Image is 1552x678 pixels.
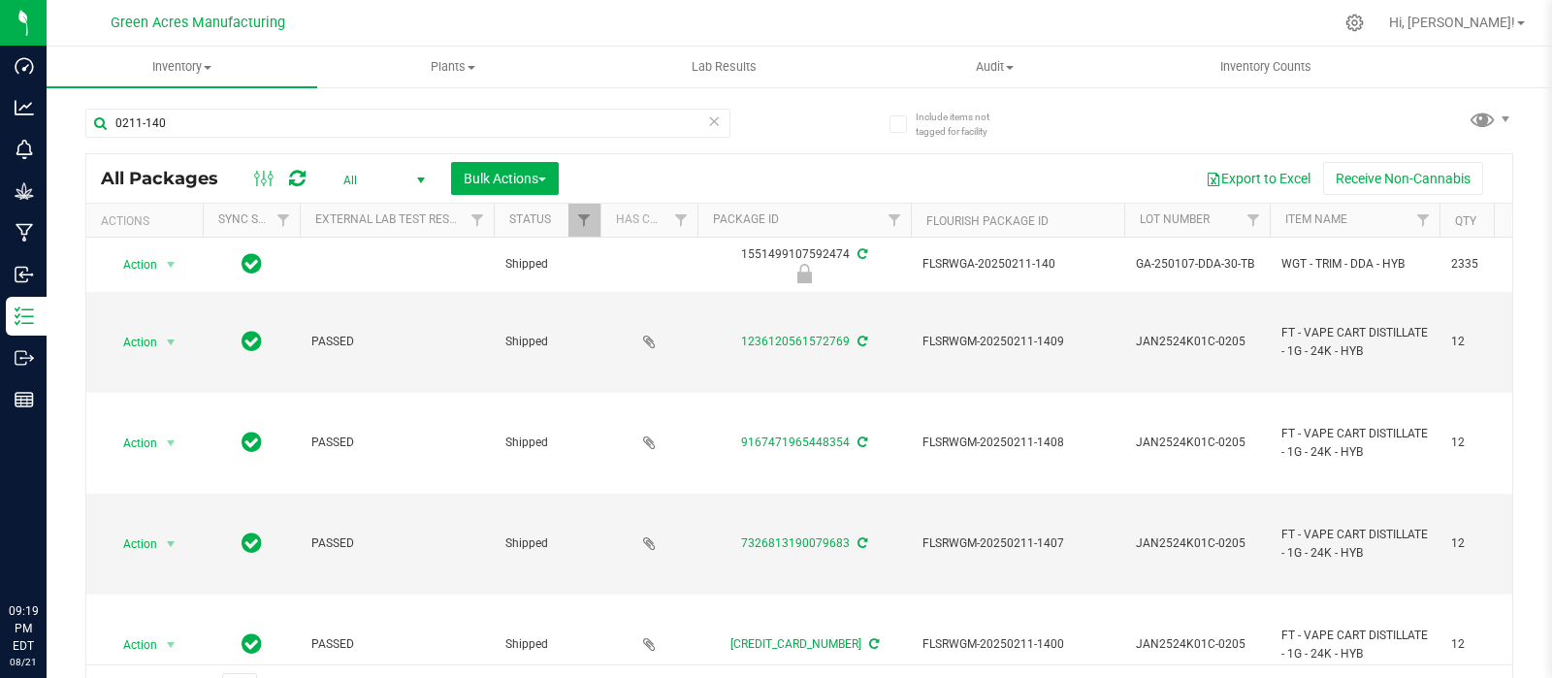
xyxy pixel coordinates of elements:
[1193,162,1323,195] button: Export to Excel
[106,531,158,558] span: Action
[85,109,730,138] input: Search Package ID, Item Name, SKU, Lot or Part Number...
[505,434,589,452] span: Shipped
[15,265,34,284] inline-svg: Inbound
[242,530,262,557] span: In Sync
[464,171,546,186] span: Bulk Actions
[505,534,589,553] span: Shipped
[707,109,721,134] span: Clear
[730,637,861,651] a: [CREDIT_CARD_NUMBER]
[568,204,600,237] a: Filter
[1238,204,1270,237] a: Filter
[713,212,779,226] a: Package ID
[1136,635,1258,654] span: JAN2524K01C-0205
[505,333,589,351] span: Shipped
[855,436,867,449] span: Sync from Compliance System
[1451,534,1525,553] span: 12
[855,335,867,348] span: Sync from Compliance System
[1451,255,1525,274] span: 2335
[15,140,34,159] inline-svg: Monitoring
[311,434,482,452] span: PASSED
[1136,534,1258,553] span: JAN2524K01C-0205
[15,223,34,242] inline-svg: Manufacturing
[15,56,34,76] inline-svg: Dashboard
[242,328,262,355] span: In Sync
[19,523,78,581] iframe: Resource center
[9,602,38,655] p: 09:19 PM EDT
[15,181,34,201] inline-svg: Grow
[1285,212,1347,226] a: Item Name
[15,348,34,368] inline-svg: Outbound
[311,333,482,351] span: PASSED
[242,630,262,658] span: In Sync
[741,436,850,449] a: 9167471965448354
[855,536,867,550] span: Sync from Compliance System
[317,47,588,87] a: Plants
[111,15,285,31] span: Green Acres Manufacturing
[665,204,697,237] a: Filter
[311,534,482,553] span: PASSED
[922,333,1113,351] span: FLSRWGM-20250211-1409
[9,655,38,669] p: 08/21
[242,429,262,456] span: In Sync
[1281,324,1428,361] span: FT - VAPE CART DISTILLATE - 1G - 24K - HYB
[242,250,262,277] span: In Sync
[1281,627,1428,663] span: FT - VAPE CART DISTILLATE - 1G - 24K - HYB
[159,329,183,356] span: select
[1342,14,1367,32] div: Manage settings
[15,390,34,409] inline-svg: Reports
[922,255,1113,274] span: FLSRWGA-20250211-140
[106,251,158,278] span: Action
[866,637,879,651] span: Sync from Compliance System
[1451,635,1525,654] span: 12
[101,168,238,189] span: All Packages
[1281,255,1428,274] span: WGT - TRIM - DDA - HYB
[1389,15,1515,30] span: Hi, [PERSON_NAME]!
[159,430,183,457] span: select
[47,47,317,87] a: Inventory
[505,635,589,654] span: Shipped
[695,245,914,283] div: 1551499107592474
[1140,212,1210,226] a: Lot Number
[1130,47,1401,87] a: Inventory Counts
[1323,162,1483,195] button: Receive Non-Cannabis
[218,212,293,226] a: Sync Status
[695,264,914,283] div: Rejected Inbound Transfer Package
[311,635,482,654] span: PASSED
[855,247,867,261] span: Sync from Compliance System
[916,110,1013,139] span: Include items not tagged for facility
[1451,434,1525,452] span: 12
[600,204,697,238] th: Has COA
[589,47,859,87] a: Lab Results
[741,536,850,550] a: 7326813190079683
[922,534,1113,553] span: FLSRWGM-20250211-1407
[1281,425,1428,462] span: FT - VAPE CART DISTILLATE - 1G - 24K - HYB
[922,434,1113,452] span: FLSRWGM-20250211-1408
[159,531,183,558] span: select
[665,58,783,76] span: Lab Results
[462,204,494,237] a: Filter
[505,255,589,274] span: Shipped
[922,635,1113,654] span: FLSRWGM-20250211-1400
[860,58,1129,76] span: Audit
[159,631,183,659] span: select
[451,162,559,195] button: Bulk Actions
[859,47,1130,87] a: Audit
[15,307,34,326] inline-svg: Inventory
[1451,333,1525,351] span: 12
[318,58,587,76] span: Plants
[47,58,317,76] span: Inventory
[101,214,195,228] div: Actions
[106,631,158,659] span: Action
[1455,214,1476,228] a: Qty
[1136,255,1258,274] span: GA-250107-DDA-30-TB
[106,430,158,457] span: Action
[1136,333,1258,351] span: JAN2524K01C-0205
[879,204,911,237] a: Filter
[1194,58,1338,76] span: Inventory Counts
[741,335,850,348] a: 1236120561572769
[1136,434,1258,452] span: JAN2524K01C-0205
[1407,204,1439,237] a: Filter
[926,214,1049,228] a: Flourish Package ID
[268,204,300,237] a: Filter
[509,212,551,226] a: Status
